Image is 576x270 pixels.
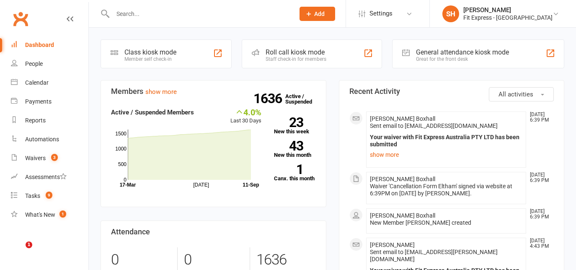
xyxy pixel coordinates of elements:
button: Add [300,7,335,21]
span: Sent email to [EMAIL_ADDRESS][PERSON_NAME][DOMAIN_NAME] [370,249,498,262]
a: Dashboard [11,36,88,55]
div: Last 30 Days [230,107,261,125]
time: [DATE] 6:39 PM [526,209,553,220]
span: Sent email to [EMAIL_ADDRESS][DOMAIN_NAME] [370,122,498,129]
a: 43New this month [274,141,316,158]
div: Tasks [25,192,40,199]
a: Waivers 3 [11,149,88,168]
div: 4.0% [230,107,261,117]
a: People [11,55,88,73]
span: [PERSON_NAME] Boxhall [370,212,435,219]
span: [PERSON_NAME] Boxhall [370,115,435,122]
a: 23New this week [274,117,316,134]
span: 9 [46,192,52,199]
span: Add [314,10,325,17]
a: Clubworx [10,8,31,29]
div: Staff check-in for members [266,56,326,62]
div: Class kiosk mode [124,48,176,56]
strong: 1 [274,163,303,176]
strong: 1636 [253,92,285,105]
strong: 23 [274,116,303,129]
div: SH [442,5,459,22]
h3: Recent Activity [349,87,554,96]
div: New Member [PERSON_NAME] created [370,219,523,226]
a: Calendar [11,73,88,92]
time: [DATE] 6:39 PM [526,172,553,183]
div: Reports [25,117,46,124]
a: show more [370,149,523,161]
a: Tasks 9 [11,187,88,205]
div: Waiver 'Cancellation Form Eltham' signed via website at 6:39PM on [DATE] by [PERSON_NAME]. [370,183,523,197]
a: show more [145,88,177,96]
div: Assessments [25,174,67,180]
h3: Members [111,87,316,96]
a: Payments [11,92,88,111]
span: 3 [51,154,58,161]
a: Reports [11,111,88,130]
div: Your waiver with Fit Express Australia PTY LTD has been submitted [370,134,523,148]
div: Fit Express - [GEOGRAPHIC_DATA] [463,14,553,21]
div: Automations [25,136,59,143]
span: Settings [369,4,393,23]
time: [DATE] 6:39 PM [526,112,553,123]
span: [PERSON_NAME] Boxhall [370,176,435,182]
a: 1Canx. this month [274,164,316,181]
div: Great for the front desk [416,56,509,62]
span: All activities [499,91,533,98]
div: Waivers [25,155,46,161]
div: Payments [25,98,52,105]
a: 1636Active / Suspended [285,87,322,111]
a: Automations [11,130,88,149]
iframe: Intercom live chat [8,241,28,262]
span: 1 [26,241,32,248]
span: 1 [59,210,66,218]
button: All activities [489,87,554,101]
input: Search... [110,8,289,20]
div: Roll call kiosk mode [266,48,326,56]
span: [PERSON_NAME] [370,241,415,248]
div: Calendar [25,79,49,86]
strong: Active / Suspended Members [111,109,194,116]
strong: 43 [274,140,303,152]
a: What's New1 [11,205,88,224]
div: Dashboard [25,42,54,48]
a: Assessments [11,168,88,187]
div: [PERSON_NAME] [463,6,553,14]
div: General attendance kiosk mode [416,48,509,56]
div: Member self check-in [124,56,176,62]
div: What's New [25,211,55,218]
h3: Attendance [111,228,316,236]
div: People [25,60,43,67]
time: [DATE] 4:43 PM [526,238,553,249]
